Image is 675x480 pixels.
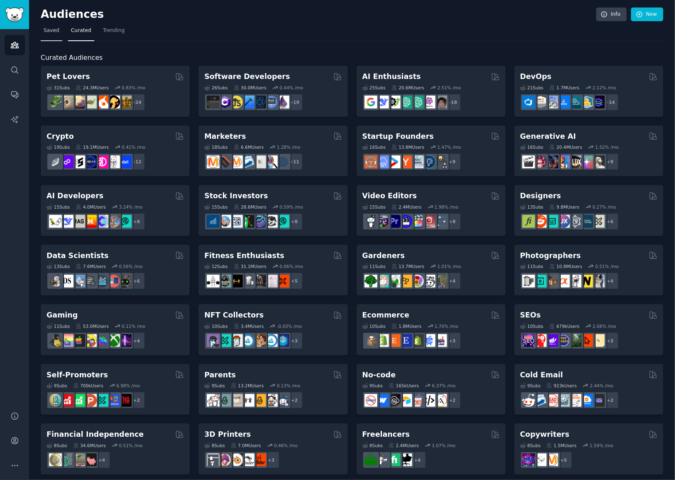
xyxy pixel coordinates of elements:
[277,323,302,329] div: -0.03 % /mo
[520,251,581,261] h2: Photographers
[276,155,289,168] img: OnlineMarketing
[602,332,619,350] div: + 3
[218,394,231,407] img: SingleParents
[520,144,543,150] div: 16 Sub s
[41,8,596,21] h2: Audiences
[242,394,254,407] img: toddlers
[286,213,303,230] div: + 8
[218,275,231,288] img: GymMotivation
[276,96,289,108] img: elixir
[61,453,73,466] img: FinancialPlanning
[549,144,582,150] div: 20.4M Users
[95,394,108,407] img: alphaandbetausers
[119,215,132,228] img: AIDevelopersSociety
[253,453,266,466] img: FixMyPrint
[204,370,236,380] h2: Parents
[107,334,120,347] img: XboxGamers
[265,394,278,407] img: parentsofmultiples
[204,144,227,150] div: 18 Sub s
[444,213,461,230] div: + 8
[234,263,267,269] div: 31.1M Users
[61,334,73,347] img: CozyGamers
[592,275,605,288] img: WeddingPhotography
[534,394,547,407] img: Emailmarketing
[76,85,108,91] div: 24.3M Users
[253,215,266,228] img: StocksAndTrading
[218,96,231,108] img: csharp
[84,155,97,168] img: web3
[253,155,266,168] img: googleads
[218,155,231,168] img: bigseo
[592,204,616,210] div: 0.27 % /mo
[362,204,386,210] div: 15 Sub s
[388,96,401,108] img: AItoolsCatalog
[122,144,145,150] div: 0.41 % /mo
[435,204,458,210] div: 1.98 % /mo
[438,263,461,269] div: 1.01 % /mo
[61,155,73,168] img: 0xPolygon
[520,191,561,201] h2: Designers
[72,275,85,288] img: statistics
[72,453,85,466] img: Fire
[534,215,547,228] img: logodesign
[46,191,103,201] h2: AI Developers
[230,275,243,288] img: workout
[230,334,243,347] img: NFTmarket
[411,394,424,407] img: nocodelowcode
[242,215,254,228] img: Trading
[5,7,24,22] img: GummySearch logo
[265,96,278,108] img: AskComputerScience
[569,215,582,228] img: userexperience
[580,394,593,407] img: B2BSaaS
[279,263,303,269] div: 0.06 % /mo
[95,215,108,228] img: OpenSourceAI
[388,334,401,347] img: Etsy
[286,94,303,111] div: + 19
[580,275,593,288] img: Nikon
[204,310,264,320] h2: NFT Collectors
[438,144,461,150] div: 1.47 % /mo
[46,310,78,320] h2: Gaming
[49,453,62,466] img: UKPersonalFinance
[204,263,227,269] div: 12 Sub s
[242,275,254,288] img: weightroom
[580,334,593,347] img: GoogleSearchConsole
[399,394,412,407] img: Airtable
[46,204,70,210] div: 15 Sub s
[580,215,593,228] img: learndesign
[362,71,421,82] h2: AI Enthusiasts
[411,215,424,228] img: finalcutpro
[602,213,619,230] div: + 6
[569,275,582,288] img: canon
[207,155,220,168] img: content_marketing
[520,370,563,380] h2: Cold Email
[230,453,243,466] img: blender
[72,215,85,228] img: Rag
[388,394,401,407] img: NoCodeSaaS
[204,85,227,91] div: 26 Sub s
[364,96,377,108] img: GoogleGeminiAI
[376,275,389,288] img: succulents
[362,144,386,150] div: 16 Sub s
[376,155,389,168] img: SaaS
[242,96,254,108] img: iOSProgramming
[549,204,580,210] div: 9.8M Users
[119,155,132,168] img: defi_
[204,204,227,210] div: 15 Sub s
[119,263,143,269] div: 0.56 % /mo
[49,394,62,407] img: AppIdeas
[207,394,220,407] img: daddit
[580,96,593,108] img: aws_cdk
[46,85,70,91] div: 31 Sub s
[276,275,289,288] img: personaltraining
[522,453,535,466] img: SEO
[520,263,543,269] div: 11 Sub s
[265,275,278,288] img: physicaltherapy
[95,96,108,108] img: cockatiel
[204,191,268,201] h2: Stock Investors
[230,96,243,108] img: learnjavascript
[434,275,447,288] img: GardenersWorld
[286,153,303,170] div: + 11
[592,96,605,108] img: PlatformEngineers
[522,155,535,168] img: aivideo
